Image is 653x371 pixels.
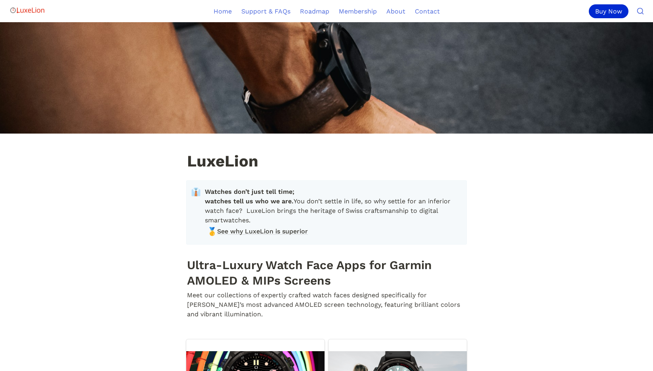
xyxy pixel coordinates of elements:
[207,227,215,235] span: 🥇
[186,256,467,289] h1: Ultra-Luxury Watch Face Apps for Garmin AMOLED & MIPs Screens
[205,188,296,205] strong: Watches don’t just tell time; watches tell us who we are.
[191,187,201,197] span: 👔
[205,226,460,237] a: 🥇See why LuxeLion is superior
[589,4,628,18] div: Buy Now
[10,2,45,18] img: Logo
[186,153,467,172] h1: LuxeLion
[217,227,308,236] span: See why LuxeLion is superior
[186,289,467,320] p: Meet our collections of expertly crafted watch faces designed specifically for [PERSON_NAME]’s mo...
[589,4,632,18] a: Buy Now
[205,187,460,225] span: You don’t settle in life, so why settle for an inferior watch face? LuxeLion brings the heritage ...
